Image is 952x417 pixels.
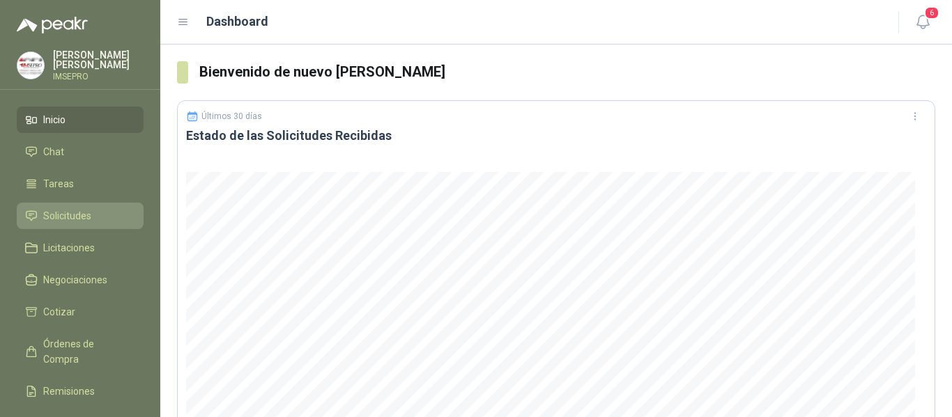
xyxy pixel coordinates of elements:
a: Inicio [17,107,144,133]
a: Cotizar [17,299,144,325]
p: Últimos 30 días [201,111,262,121]
a: Tareas [17,171,144,197]
a: Licitaciones [17,235,144,261]
a: Chat [17,139,144,165]
span: Licitaciones [43,240,95,255]
img: Logo peakr [17,17,88,33]
span: 6 [924,6,939,19]
span: Chat [43,144,64,159]
h3: Estado de las Solicitudes Recibidas [186,127,926,144]
button: 6 [910,10,935,35]
span: Cotizar [43,304,75,320]
a: Negociaciones [17,267,144,293]
p: IMSEPRO [53,72,144,81]
span: Tareas [43,176,74,191]
span: Solicitudes [43,208,91,223]
h3: Bienvenido de nuevo [PERSON_NAME] [199,61,935,83]
p: [PERSON_NAME] [PERSON_NAME] [53,50,144,70]
h1: Dashboard [206,12,268,31]
span: Inicio [43,112,66,127]
span: Negociaciones [43,272,107,288]
a: Órdenes de Compra [17,331,144,372]
span: Órdenes de Compra [43,336,130,367]
img: Company Logo [17,52,44,79]
a: Remisiones [17,378,144,404]
span: Remisiones [43,384,95,399]
a: Solicitudes [17,203,144,229]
